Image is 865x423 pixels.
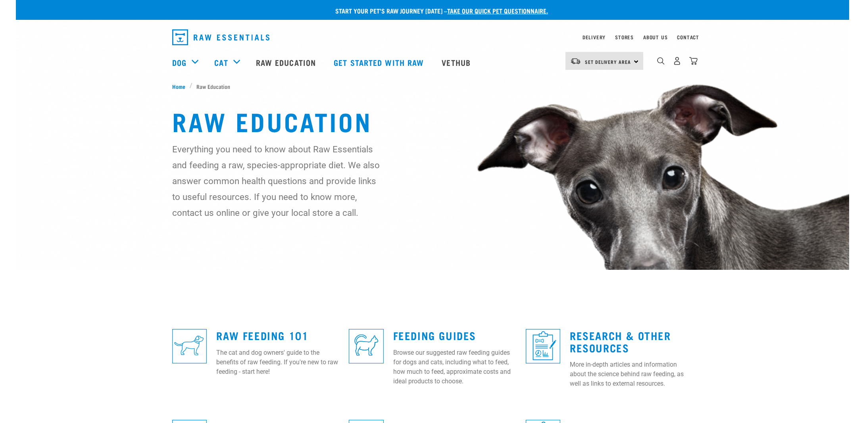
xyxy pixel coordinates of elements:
[689,57,698,65] img: home-icon@2x.png
[172,82,185,90] span: Home
[570,58,581,65] img: van-moving.png
[582,36,605,38] a: Delivery
[657,57,665,65] img: home-icon-1@2x.png
[166,26,699,48] nav: dropdown navigation
[172,141,381,221] p: Everything you need to know about Raw Essentials and feeding a raw, species-appropriate diet. We ...
[570,360,693,388] p: More in-depth articles and information about the science behind raw feeding, as well as links to ...
[447,9,548,12] a: take our quick pet questionnaire.
[643,36,667,38] a: About Us
[585,60,631,63] span: Set Delivery Area
[22,6,855,15] p: Start your pet’s raw journey [DATE] –
[172,82,693,90] nav: breadcrumbs
[393,332,476,338] a: Feeding Guides
[677,36,699,38] a: Contact
[349,329,383,363] img: re-icons-cat2-sq-blue.png
[214,56,228,68] a: Cat
[326,46,434,78] a: Get started with Raw
[172,329,207,363] img: re-icons-dog3-sq-blue.png
[526,329,560,363] img: re-icons-healthcheck1-sq-blue.png
[434,46,481,78] a: Vethub
[248,46,326,78] a: Raw Education
[615,36,634,38] a: Stores
[216,332,308,338] a: Raw Feeding 101
[172,106,693,135] h1: Raw Education
[172,82,190,90] a: Home
[172,56,186,68] a: Dog
[16,46,849,78] nav: dropdown navigation
[216,348,339,377] p: The cat and dog owners' guide to the benefits of raw feeding. If you're new to raw feeding - star...
[393,348,516,386] p: Browse our suggested raw feeding guides for dogs and cats, including what to feed, how much to fe...
[172,29,269,45] img: Raw Essentials Logo
[570,332,671,350] a: Research & Other Resources
[673,57,681,65] img: user.png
